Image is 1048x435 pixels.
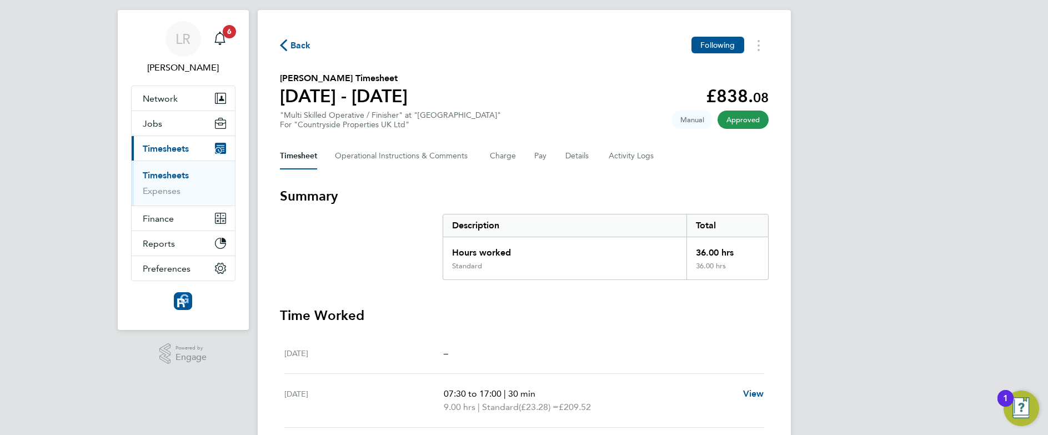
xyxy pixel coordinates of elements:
[131,292,235,310] a: Go to home page
[706,86,769,107] app-decimal: £838.
[143,238,175,249] span: Reports
[700,40,735,50] span: Following
[143,118,162,129] span: Jobs
[132,231,235,256] button: Reports
[280,85,408,107] h1: [DATE] - [DATE]
[443,214,769,280] div: Summary
[743,388,764,399] span: View
[444,388,502,399] span: 07:30 to 17:00
[444,348,448,358] span: –
[223,25,236,38] span: 6
[132,161,235,206] div: Timesheets
[671,111,713,129] span: This timesheet was manually created.
[519,402,559,412] span: (£23.28) =
[335,143,472,169] button: Operational Instructions & Comments
[143,93,178,104] span: Network
[175,32,190,46] span: LR
[175,353,207,362] span: Engage
[478,402,480,412] span: |
[290,39,311,52] span: Back
[452,262,482,271] div: Standard
[718,111,769,129] span: This timesheet has been approved.
[209,21,231,57] a: 6
[143,263,190,274] span: Preferences
[280,143,317,169] button: Timesheet
[132,111,235,136] button: Jobs
[132,256,235,281] button: Preferences
[482,401,519,414] span: Standard
[508,388,535,399] span: 30 min
[280,307,769,324] h3: Time Worked
[175,343,207,353] span: Powered by
[132,206,235,231] button: Finance
[131,61,235,74] span: Leanne Rayner
[143,186,180,196] a: Expenses
[132,136,235,161] button: Timesheets
[565,143,591,169] button: Details
[1003,398,1008,413] div: 1
[143,170,189,181] a: Timesheets
[444,402,475,412] span: 9.00 hrs
[490,143,517,169] button: Charge
[280,187,769,205] h3: Summary
[504,388,506,399] span: |
[686,262,768,279] div: 36.00 hrs
[174,292,192,310] img: resourcinggroup-logo-retina.png
[443,214,687,237] div: Description
[534,143,548,169] button: Pay
[284,387,444,414] div: [DATE]
[159,343,207,364] a: Powered byEngage
[280,38,311,52] button: Back
[609,143,655,169] button: Activity Logs
[280,120,501,129] div: For "Countryside Properties UK Ltd"
[1004,391,1039,426] button: Open Resource Center, 1 new notification
[749,37,769,54] button: Timesheets Menu
[118,10,249,330] nav: Main navigation
[131,21,235,74] a: LR[PERSON_NAME]
[280,72,408,85] h2: [PERSON_NAME] Timesheet
[280,111,501,129] div: "Multi Skilled Operative / Finisher" at "[GEOGRAPHIC_DATA]"
[753,89,769,106] span: 08
[691,37,744,53] button: Following
[132,86,235,111] button: Network
[143,143,189,154] span: Timesheets
[284,347,444,360] div: [DATE]
[686,214,768,237] div: Total
[443,237,687,262] div: Hours worked
[559,402,591,412] span: £209.52
[143,213,174,224] span: Finance
[743,387,764,401] a: View
[686,237,768,262] div: 36.00 hrs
